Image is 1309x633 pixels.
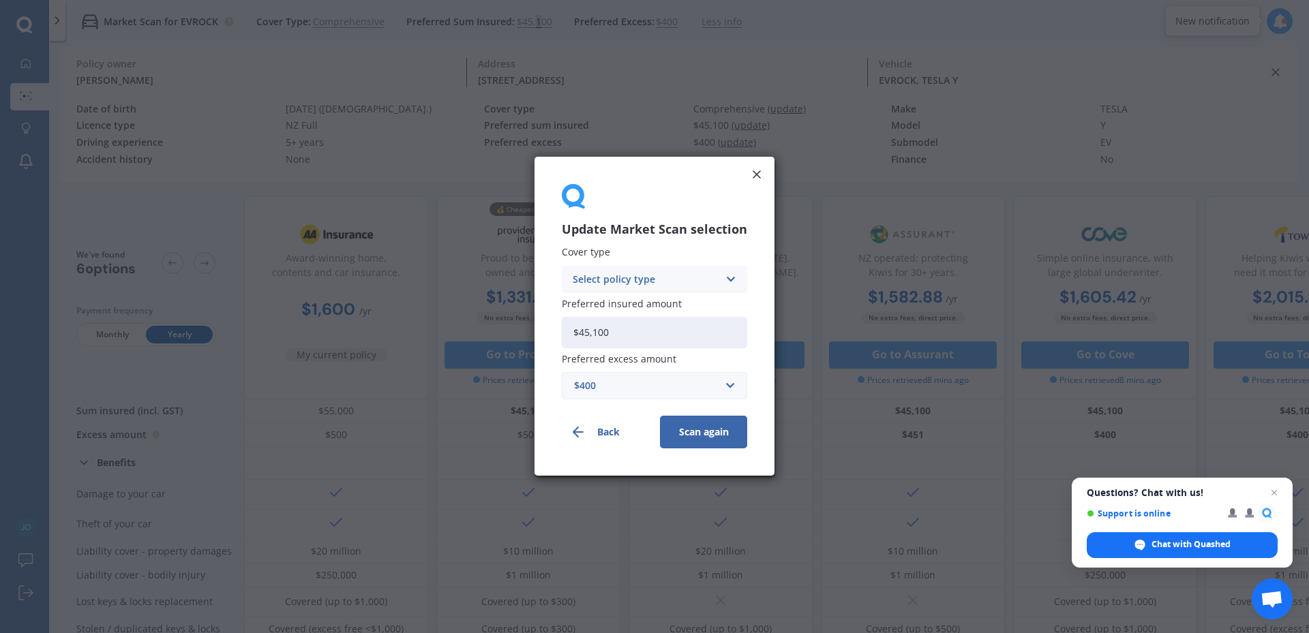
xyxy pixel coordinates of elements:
[1087,487,1278,498] span: Questions? Chat with us!
[562,297,682,310] span: Preferred insured amount
[1152,538,1231,551] span: Chat with Quashed
[562,246,610,259] span: Cover type
[660,416,747,449] button: Scan again
[1087,508,1218,519] span: Support is online
[562,317,747,348] input: Enter amount
[562,222,747,238] h3: Update Market Scan selection
[562,353,676,366] span: Preferred excess amount
[1087,532,1278,558] div: Chat with Quashed
[1252,578,1293,619] div: Open chat
[573,272,719,287] div: Select policy type
[1266,484,1282,501] span: Close chat
[574,379,719,394] div: $400
[562,416,649,449] button: Back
